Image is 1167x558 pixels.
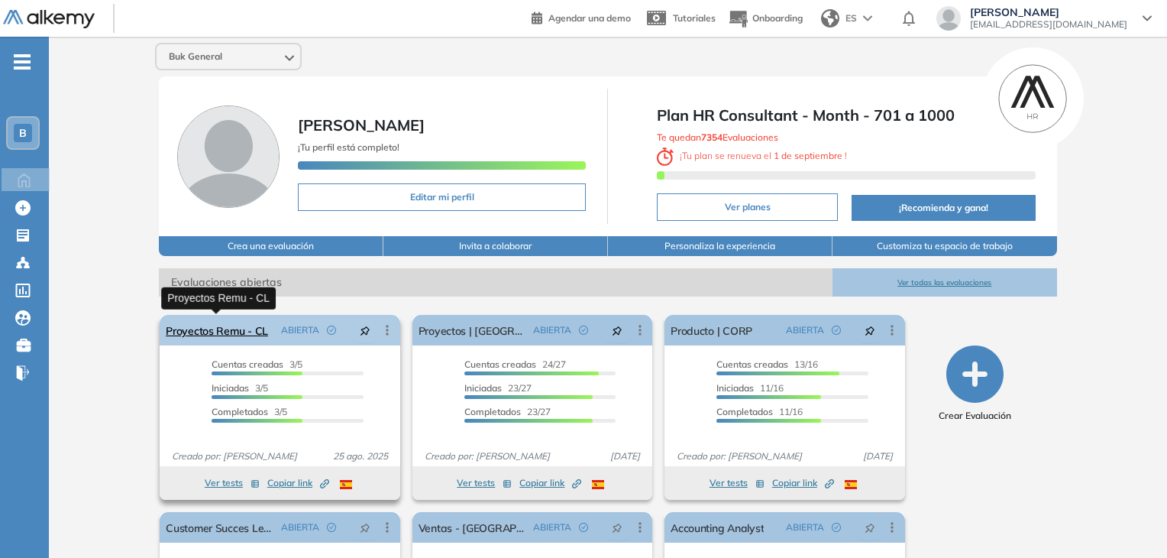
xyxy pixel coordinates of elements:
[212,406,287,417] span: 3/5
[845,11,857,25] span: ES
[464,406,521,417] span: Completados
[14,60,31,63] i: -
[579,326,588,335] span: check-circle
[159,268,832,297] span: Evaluaciones abiertas
[832,236,1057,256] button: Customiza tu espacio de trabajo
[159,236,383,256] button: Crea una evaluación
[716,406,803,417] span: 11/16
[464,406,551,417] span: 23/27
[671,512,764,543] a: Accounting Analyst
[863,15,872,21] img: arrow
[169,50,222,63] span: Buk General
[786,521,824,534] span: ABIERTA
[832,268,1057,297] button: Ver todas las evaluaciones
[212,382,249,394] span: Iniciadas
[519,476,581,490] span: Copiar link
[519,474,581,492] button: Copiar link
[212,358,283,370] span: Cuentas creadas
[212,406,268,417] span: Completados
[716,358,788,370] span: Cuentas creadas
[853,318,887,342] button: pushpin
[298,183,586,211] button: Editar mi perfil
[360,324,370,336] span: pushpin
[716,358,818,370] span: 13/16
[728,2,803,35] button: Onboarding
[281,521,319,534] span: ABIERTA
[657,131,778,143] span: Te quedan Evaluaciones
[348,515,382,540] button: pushpin
[327,326,336,335] span: check-circle
[340,480,352,489] img: ESP
[419,315,527,346] a: Proyectos | [GEOGRAPHIC_DATA]
[592,480,604,489] img: ESP
[298,115,425,135] span: [PERSON_NAME]
[716,382,784,394] span: 11/16
[852,195,1035,221] button: ¡Recomienda y gana!
[464,358,536,370] span: Cuentas creadas
[600,318,634,342] button: pushpin
[657,193,838,221] button: Ver planes
[464,382,532,394] span: 23/27
[419,449,556,463] span: Creado por: [PERSON_NAME]
[853,515,887,540] button: pushpin
[604,449,646,463] span: [DATE]
[166,449,303,463] span: Creado por: [PERSON_NAME]
[612,521,622,534] span: pushpin
[281,323,319,337] span: ABIERTA
[939,346,1011,423] button: Crear Evaluación
[177,105,280,208] img: Foto de perfil
[579,523,588,532] span: check-circle
[3,10,95,29] img: Logo
[701,131,723,143] b: 7354
[832,326,841,335] span: check-circle
[532,8,631,26] a: Agendar una demo
[19,127,27,139] span: B
[970,18,1127,31] span: [EMAIL_ADDRESS][DOMAIN_NAME]
[671,449,808,463] span: Creado por: [PERSON_NAME]
[419,512,527,543] a: Ventas - [GEOGRAPHIC_DATA]
[327,449,394,463] span: 25 ago. 2025
[865,324,875,336] span: pushpin
[533,521,571,534] span: ABIERTA
[327,523,336,532] span: check-circle
[893,381,1167,558] div: Widget de chat
[267,476,329,490] span: Copiar link
[772,476,834,490] span: Copiar link
[771,150,845,161] b: 1 de septiembre
[716,382,754,394] span: Iniciadas
[893,381,1167,558] iframe: Chat Widget
[612,324,622,336] span: pushpin
[212,382,268,394] span: 3/5
[772,474,834,492] button: Copiar link
[716,406,773,417] span: Completados
[608,236,832,256] button: Personaliza la experiencia
[657,104,1035,127] span: Plan HR Consultant - Month - 701 a 1000
[857,449,899,463] span: [DATE]
[657,148,674,166] img: clock-svg
[457,474,512,492] button: Ver tests
[383,236,608,256] button: Invita a colaborar
[212,358,302,370] span: 3/5
[600,515,634,540] button: pushpin
[821,9,839,28] img: world
[464,358,566,370] span: 24/27
[548,12,631,24] span: Agendar una demo
[360,521,370,534] span: pushpin
[657,150,847,161] span: ¡ Tu plan se renueva el !
[464,382,502,394] span: Iniciadas
[533,323,571,337] span: ABIERTA
[832,523,841,532] span: check-circle
[970,6,1127,18] span: [PERSON_NAME]
[710,474,765,492] button: Ver tests
[845,480,857,489] img: ESP
[348,318,382,342] button: pushpin
[865,521,875,534] span: pushpin
[267,474,329,492] button: Copiar link
[671,315,752,346] a: Producto | CORP
[673,12,716,24] span: Tutoriales
[166,315,268,346] a: Proyectos Remu - CL
[298,141,399,153] span: ¡Tu perfil está completo!
[205,474,260,492] button: Ver tests
[166,512,274,543] a: Customer Succes Lead
[752,12,803,24] span: Onboarding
